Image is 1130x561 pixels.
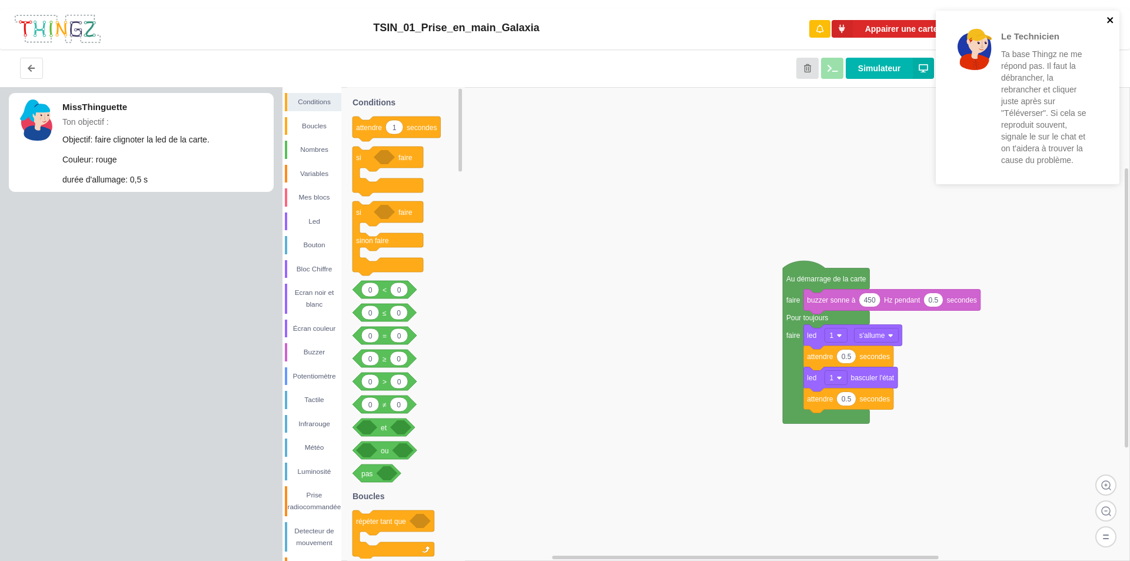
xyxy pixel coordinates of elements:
[807,374,816,382] text: led
[368,401,373,409] text: 0
[864,296,876,304] text: 450
[397,355,401,363] text: 0
[860,353,890,361] text: secondes
[846,58,934,79] button: Simulateur
[1001,48,1093,166] p: Ta base Thingz ne me répond pas. Il faut la débrancher, la rebrancher et cliquer juste après sur ...
[287,168,341,180] div: Variables
[398,208,413,217] text: faire
[383,309,387,317] text: ≤
[851,374,895,382] text: basculer l'état
[786,314,828,322] text: Pour toujours
[796,58,819,79] button: Annuler les modifications et revenir au début de l'étape
[287,525,341,549] div: Detecteur de mouvement
[353,98,395,107] text: Conditions
[287,191,341,203] div: Mes blocs
[356,208,361,217] text: si
[114,21,799,35] div: TSIN_01_Prise_en_main_Galaxia
[62,134,267,145] p: Objectif: faire clignoter la led de la carte.
[830,331,834,340] text: 1
[361,470,373,478] text: pas
[287,323,341,334] div: Écran couleur
[407,124,437,132] text: secondes
[786,275,866,283] text: Au démarrage de la carte
[62,154,267,165] p: Couleur: rouge
[287,370,341,382] div: Potentiomètre
[383,332,387,340] text: =
[398,154,413,162] text: faire
[1001,30,1093,42] p: Le Technicien
[381,447,388,455] text: ou
[368,355,373,363] text: 0
[62,116,267,128] p: Ton objectif :
[397,286,401,294] text: 0
[859,331,885,340] text: s'allume
[287,239,341,251] div: Bouton
[397,332,401,340] text: 0
[287,215,341,227] div: Led
[287,96,341,108] div: Conditions
[786,296,800,304] text: faire
[287,466,341,477] div: Luminosité
[842,395,852,403] text: 0.5
[381,424,387,432] text: et
[383,286,387,294] text: <
[884,296,920,304] text: Hz pendant
[356,154,361,162] text: si
[287,418,341,430] div: Infrarouge
[383,378,387,386] text: >
[287,489,341,513] div: Prise radiocommandée
[287,120,341,132] div: Boucles
[383,401,387,409] text: ≠
[287,144,341,155] div: Nombres
[1106,15,1115,26] button: close
[368,332,373,340] text: 0
[287,442,341,453] div: Météo
[287,346,341,358] div: Buzzer
[946,296,976,304] text: secondes
[397,309,401,317] text: 0
[807,395,833,403] text: attendre
[832,20,950,38] button: Appairer une carte
[368,286,373,294] text: 0
[860,395,890,403] text: secondes
[356,124,382,132] text: attendre
[356,237,389,245] text: sinon faire
[368,309,373,317] text: 0
[383,355,387,363] text: ≥
[62,101,267,113] p: MissThinguette
[830,374,834,382] text: 1
[287,263,341,275] div: Bloc Chiffre
[807,296,855,304] text: buzzer sonne à
[807,353,833,361] text: attendre
[368,378,373,386] text: 0
[287,287,341,310] div: Ecran noir et blanc
[786,331,800,340] text: faire
[353,492,385,501] text: Boucles
[287,394,341,406] div: Tactile
[929,296,939,304] text: 0.5
[397,378,401,386] text: 0
[62,174,267,185] p: durée d'allumage: 0,5 s
[356,517,406,526] text: répéter tant que
[397,401,401,409] text: 0
[807,331,816,340] text: led
[842,353,852,361] text: 0.5
[393,124,397,132] text: 1
[14,14,102,45] img: thingz_logo.png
